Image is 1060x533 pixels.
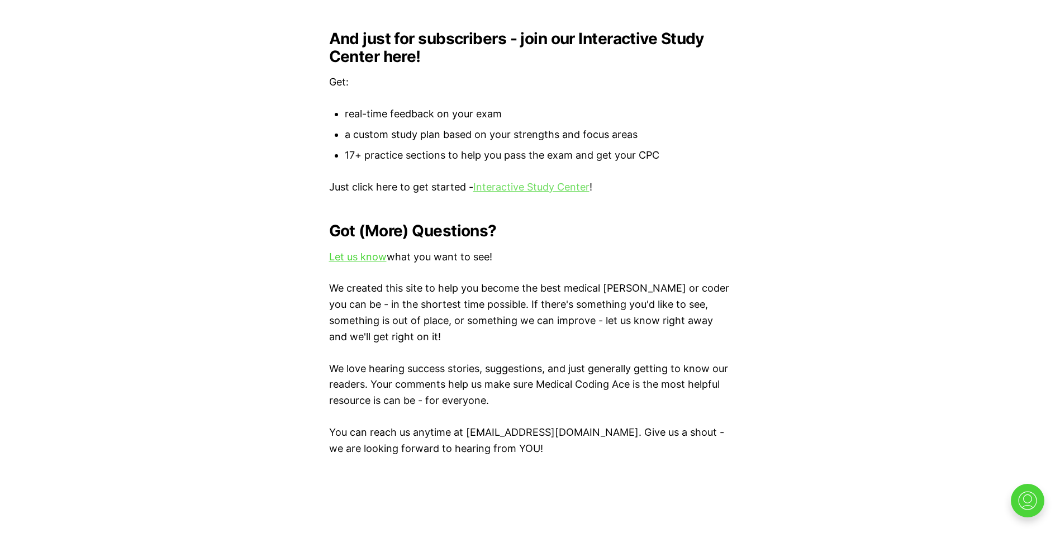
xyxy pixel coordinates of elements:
a: Interactive Study Center [473,181,590,193]
h2: Got (More) Questions? [329,222,731,240]
li: 17+ practice sections to help you pass the exam and get your CPC [345,147,731,164]
p: Just click here to get started - ! [329,179,731,196]
iframe: portal-trigger [1001,478,1060,533]
a: Let us know [329,251,387,263]
p: We created this site to help you become the best medical [PERSON_NAME] or coder you can be - in t... [329,280,731,345]
li: a custom study plan based on your strengths and focus areas [345,127,731,143]
h2: And just for subscribers - join our Interactive Study Center here! [329,30,731,65]
p: You can reach us anytime at [EMAIL_ADDRESS][DOMAIN_NAME]. Give us a shout - we are looking forwar... [329,425,731,457]
p: We love hearing success stories, suggestions, and just generally getting to know our readers. You... [329,361,731,409]
p: what you want to see! [329,249,731,265]
li: real-time feedback on your exam [345,106,731,122]
p: Get: [329,74,731,91]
